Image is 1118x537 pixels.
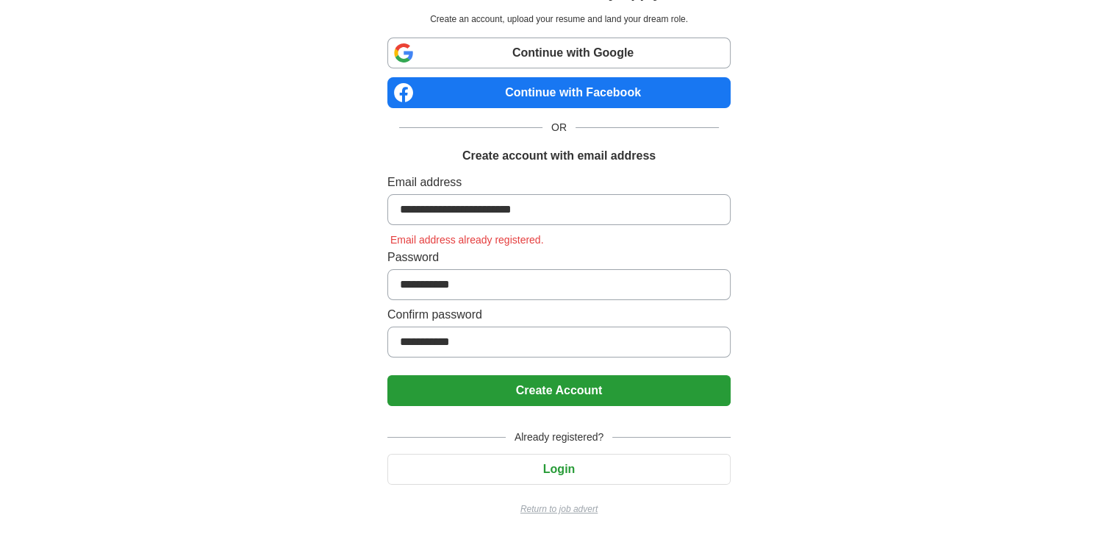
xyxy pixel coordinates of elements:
[387,502,731,516] a: Return to job advert
[390,13,728,26] p: Create an account, upload your resume and land your dream role.
[387,234,547,246] span: Email address already registered.
[387,454,731,485] button: Login
[506,430,612,445] span: Already registered?
[387,375,731,406] button: Create Account
[387,249,731,266] label: Password
[387,174,731,191] label: Email address
[387,38,731,68] a: Continue with Google
[387,77,731,108] a: Continue with Facebook
[387,463,731,475] a: Login
[462,147,656,165] h1: Create account with email address
[387,306,731,324] label: Confirm password
[542,120,576,135] span: OR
